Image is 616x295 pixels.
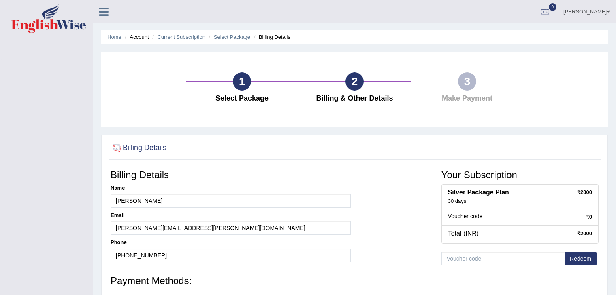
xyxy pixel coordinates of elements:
[448,189,509,196] b: Silver Package Plan
[580,230,592,236] strong: 2000
[111,184,125,192] label: Name
[448,198,592,205] div: 30 days
[107,34,121,40] a: Home
[458,72,476,91] div: 3
[441,170,599,180] h3: Your Subscription
[549,3,557,11] span: 0
[111,142,166,154] h2: Billing Details
[111,212,125,219] label: Email
[415,95,519,103] h4: Make Payment
[448,213,592,219] h5: Voucher code
[190,95,294,103] h4: Select Package
[577,230,592,237] div: ₹
[577,189,592,196] div: ₹
[565,252,597,265] button: Redeem
[233,72,251,91] div: 1
[302,95,407,103] h4: Billing & Other Details
[111,276,599,286] h3: Payment Methods:
[252,33,290,41] li: Billing Details
[345,72,364,91] div: 2
[111,239,127,246] label: Phone
[157,34,205,40] a: Current Subscription
[111,170,351,180] h3: Billing Details
[448,230,592,237] h4: Total (INR)
[214,34,250,40] a: Select Package
[589,214,592,220] strong: 0
[580,189,592,195] strong: 2000
[583,213,592,221] div: –₹
[123,33,149,41] li: Account
[441,252,565,265] input: Voucher code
